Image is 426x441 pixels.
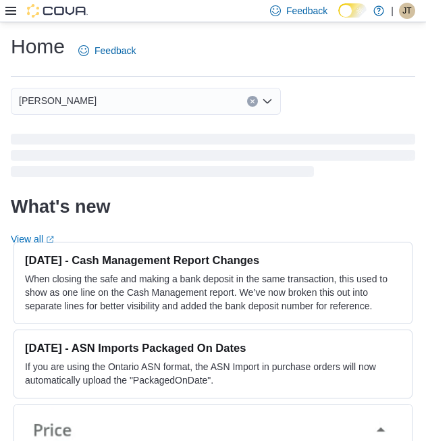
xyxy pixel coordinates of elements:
[247,96,258,107] button: Clear input
[262,96,273,107] button: Open list of options
[11,33,65,60] h1: Home
[25,360,401,387] p: If you are using the Ontario ASN format, the ASN Import in purchase orders will now automatically...
[25,341,401,355] h3: [DATE] - ASN Imports Packaged On Dates
[25,272,401,313] p: When closing the safe and making a bank deposit in the same transaction, this used to show as one...
[19,93,97,109] span: [PERSON_NAME]
[399,3,415,19] div: Jennifer Tolkacz
[11,234,54,244] a: View allExternal link
[46,236,54,244] svg: External link
[402,3,411,19] span: JT
[391,3,394,19] p: |
[286,4,327,18] span: Feedback
[73,37,141,64] a: Feedback
[11,136,415,180] span: Loading
[338,3,367,18] input: Dark Mode
[25,253,401,267] h3: [DATE] - Cash Management Report Changes
[11,196,110,217] h2: What's new
[27,4,88,18] img: Cova
[95,44,136,57] span: Feedback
